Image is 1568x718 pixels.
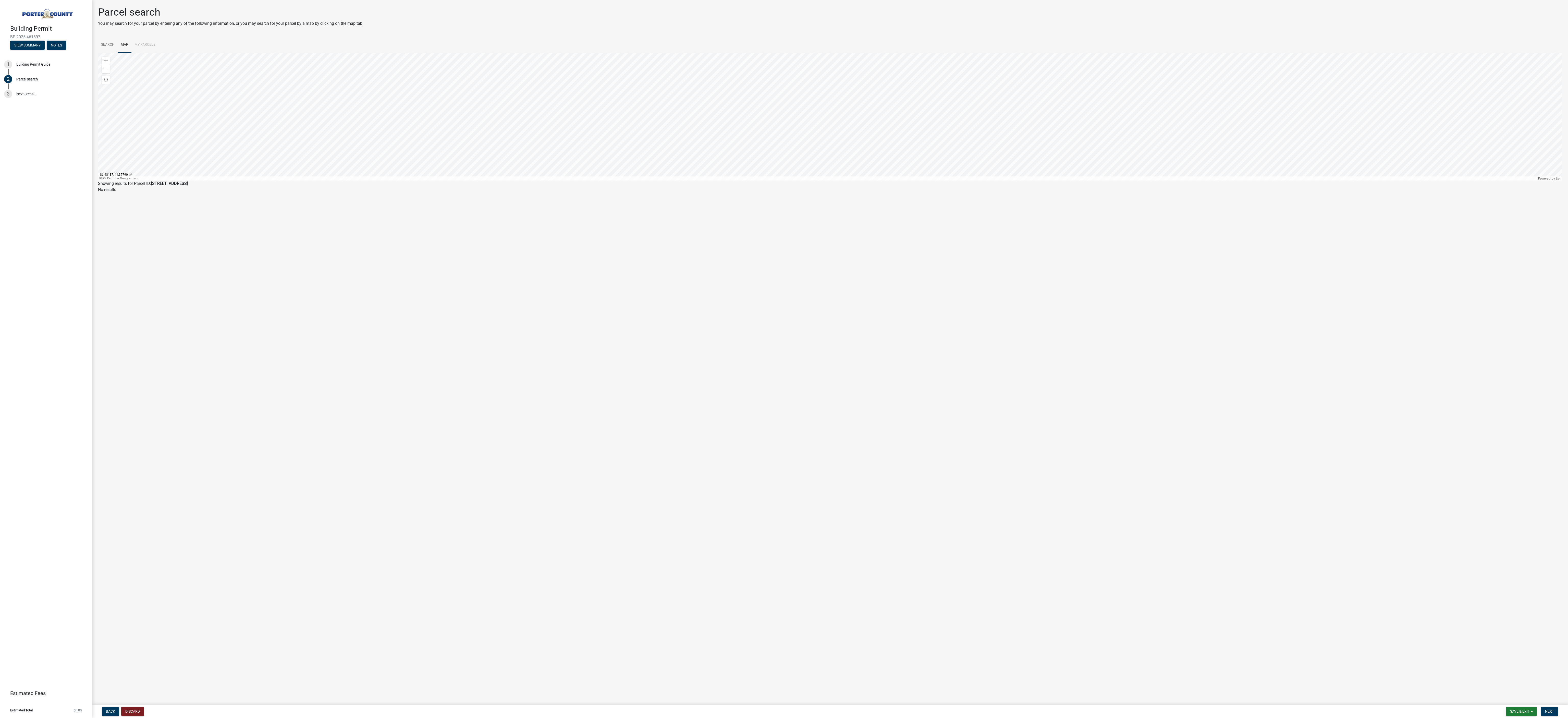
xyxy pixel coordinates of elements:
span: Estimated Total [10,709,33,712]
button: Next [1541,707,1558,716]
span: Back [106,709,115,713]
h4: Building Permit [10,25,88,32]
button: Back [102,707,119,716]
div: IGIO, Earthstar Geographics [98,176,1537,181]
button: View Summary [10,41,45,50]
wm-modal-confirm: Summary [10,43,45,47]
div: 1 [4,60,12,68]
h1: Parcel search [98,6,363,18]
p: You may search for your parcel by entering any of the following information, or you may search fo... [98,20,363,27]
span: $0.00 [74,709,82,712]
div: Zoom out [102,65,110,73]
span: BP-2025-461897 [10,34,82,39]
a: Esri [1556,177,1561,180]
a: Estimated Fees [4,688,84,698]
p: No results [98,187,1562,193]
strong: [STREET_ADDRESS] [151,181,188,186]
div: Parcel search [16,77,38,81]
img: Porter County, Indiana [10,5,84,20]
button: Notes [47,41,66,50]
button: Discard [121,707,144,716]
div: Find my location [102,76,110,84]
a: Map [118,37,131,53]
a: Search [98,37,118,53]
span: Next [1545,709,1554,713]
div: Building Permit Guide [16,63,50,66]
button: Save & Exit [1506,707,1537,716]
div: 2 [4,75,12,83]
div: 3 [4,90,12,98]
div: Powered by [1537,176,1562,181]
wm-modal-confirm: Notes [47,43,66,47]
div: Zoom in [102,57,110,65]
div: Showing results for Parcel ID: [98,181,1562,187]
span: Save & Exit [1510,709,1530,713]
